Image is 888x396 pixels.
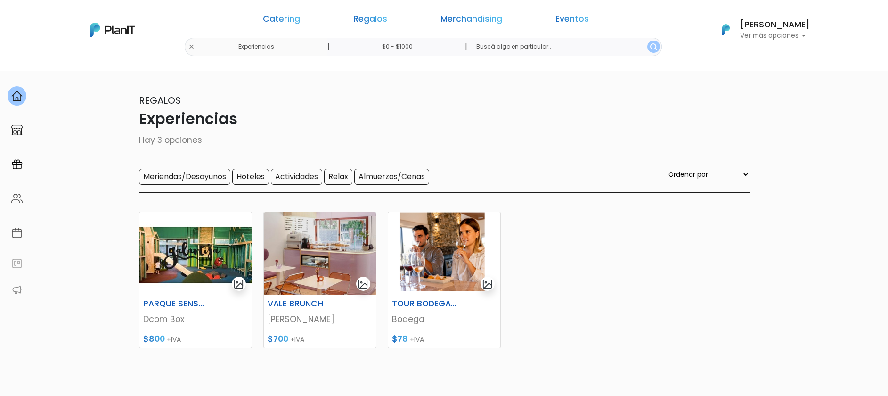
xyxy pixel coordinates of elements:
[139,212,252,295] img: thumb_image__copia___copia_-Photoroom__9_.jpg
[268,333,288,345] span: $700
[469,38,661,56] input: Buscá algo en particular..
[167,335,181,344] span: +IVA
[410,335,424,344] span: +IVA
[232,169,269,185] input: Hoteles
[290,335,304,344] span: +IVA
[11,258,23,269] img: feedback-78b5a0c8f98aac82b08bfc38622c3050aee476f2c9584af64705fc4e61158814.svg
[710,17,810,42] button: PlanIt Logo [PERSON_NAME] Ver más opciones
[233,279,244,289] img: gallery-light
[740,33,810,39] p: Ver más opciones
[465,41,467,52] p: |
[11,159,23,170] img: campaigns-02234683943229c281be62815700db0a1741e53638e28bf9629b52c665b00959.svg
[386,299,464,309] h6: TOUR BODEGA PARA DOS PERSONAS
[11,193,23,204] img: people-662611757002400ad9ed0e3c099ab2801c6687ba6c219adb57efc949bc21e19d.svg
[358,279,368,289] img: gallery-light
[268,313,372,325] p: [PERSON_NAME]
[11,124,23,136] img: marketplace-4ceaa7011d94191e9ded77b95e3339b90024bf715f7c57f8cf31f2d8c509eaba.svg
[354,169,429,185] input: Almuerzos/Cenas
[555,15,589,26] a: Eventos
[482,279,493,289] img: gallery-light
[392,313,497,325] p: Bodega
[90,23,135,37] img: PlanIt Logo
[139,107,750,130] p: Experiencias
[716,19,736,40] img: PlanIt Logo
[139,169,230,185] input: Meriendas/Desayunos
[11,227,23,239] img: calendar-87d922413cdce8b2cf7b7f5f62616a5cf9e4887200fb71536465627b3292af00.svg
[324,169,352,185] input: Relax
[650,43,657,50] img: search_button-432b6d5273f82d61273b3651a40e1bd1b912527efae98b1b7a1b2c0702e16a8d.svg
[139,212,252,348] a: gallery-light PARQUE SENSORIAL LAGARTIJA Dcom Box $800 +IVA
[11,91,23,102] img: home-e721727adea9d79c4d83392d1f703f7f8bce08238fde08b1acbfd93340b81755.svg
[271,169,322,185] input: Actividades
[143,313,248,325] p: Dcom Box
[353,15,387,26] a: Regalos
[143,333,165,345] span: $800
[388,212,500,295] img: thumb_Captura_de_pantalla_2024-12-16_161334.png
[264,212,376,295] img: thumb_WhatsApp_Image_2025-03-10_at_11.07.21.jpeg
[327,41,330,52] p: |
[188,44,195,50] img: close-6986928ebcb1d6c9903e3b54e860dbc4d054630f23adef3a32610726dff6a82b.svg
[139,93,750,107] p: Regalos
[139,134,750,146] p: Hay 3 opciones
[262,299,339,309] h6: VALE BRUNCH
[11,284,23,296] img: partners-52edf745621dab592f3b2c58e3bca9d71375a7ef29c3b500c9f145b62cc070d4.svg
[740,21,810,29] h6: [PERSON_NAME]
[138,299,215,309] h6: PARQUE SENSORIAL LAGARTIJA
[263,15,300,26] a: Catering
[263,212,376,348] a: gallery-light VALE BRUNCH [PERSON_NAME] $700 +IVA
[388,212,501,348] a: gallery-light TOUR BODEGA PARA DOS PERSONAS Bodega $78 +IVA
[392,333,408,345] span: $78
[440,15,502,26] a: Merchandising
